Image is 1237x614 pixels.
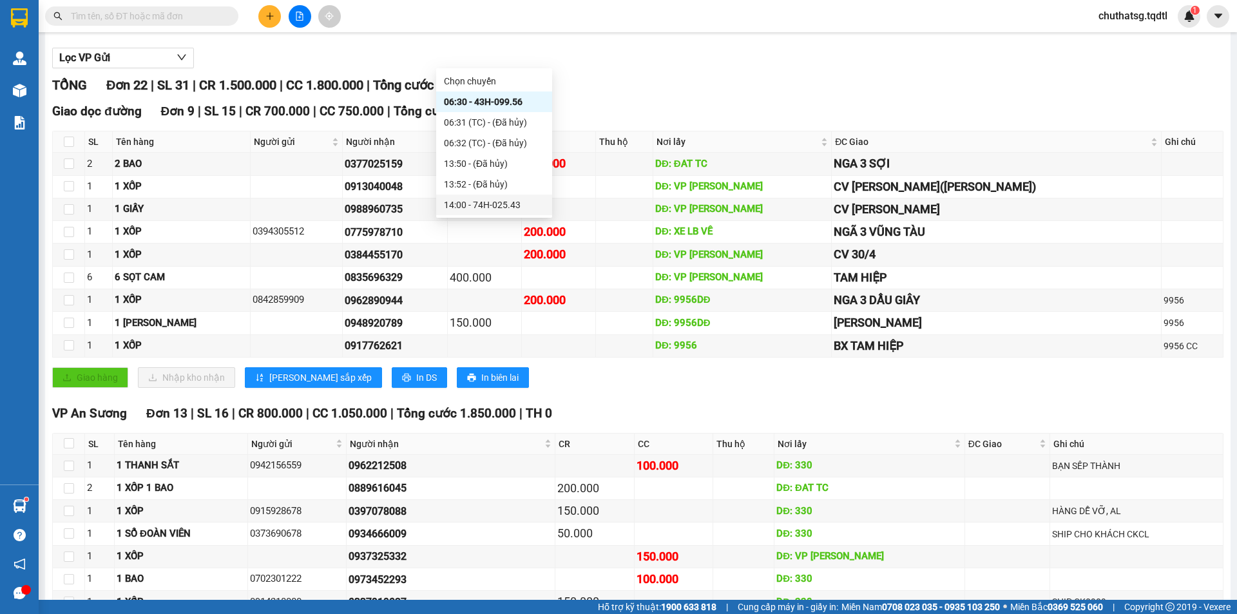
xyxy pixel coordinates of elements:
span: SL 15 [204,104,236,119]
div: 200.000 [524,291,593,309]
div: 06:30 - 43H-099.56 [444,95,544,109]
div: 1 XỐP [117,595,245,610]
div: CV [PERSON_NAME] [834,200,1159,218]
span: Giao dọc đường [52,104,142,119]
div: 0962212508 [349,457,553,474]
div: 1 XỐP [115,338,248,354]
div: 1 [87,595,112,610]
span: | [390,406,394,421]
div: Chọn chuyến [444,74,544,88]
span: | [1113,600,1115,614]
button: printerIn DS [392,367,447,388]
div: 1 XỐP [117,504,245,519]
div: 150.000 [524,155,593,173]
span: Giao: [78,41,193,67]
div: 0948920789 [345,315,445,331]
strong: 0708 023 035 - 0935 103 250 [882,602,1000,612]
button: plus [258,5,281,28]
span: sort-ascending [255,373,264,383]
div: 1 BAO [117,571,245,587]
span: Nơi lấy [778,437,951,451]
span: In biên lai [481,370,519,385]
div: 1 XỐP [115,293,248,308]
span: 0 [26,73,33,87]
span: 0 [48,89,55,103]
span: CR 1.500.000 [199,77,276,93]
div: 1 XỐP 1 BAO [117,481,245,496]
span: B XE PHÍA NAM [GEOGRAPHIC_DATA] [78,39,193,68]
span: Nơi lấy [657,135,818,149]
span: | [726,600,728,614]
th: CR [555,434,634,455]
img: icon-new-feature [1184,10,1195,22]
span: Lọc VP Gửi [59,50,110,66]
div: 0377025159 [345,156,445,172]
span: CC: [33,73,52,87]
th: SL [85,434,115,455]
span: 0935619113 [78,23,149,37]
div: 0934666009 [349,526,553,542]
span: VP Huế [106,7,146,21]
span: 1 [1193,6,1197,15]
div: 1 XỐP [115,224,248,240]
div: DĐ: 330 [776,595,962,610]
div: 9956 [1164,293,1221,307]
div: BX TAM HIỆP [834,337,1159,355]
div: 0397078088 [349,503,553,519]
sup: 1 [1191,6,1200,15]
span: | [280,77,283,93]
span: SL 16 [197,406,229,421]
th: CC [522,131,596,153]
div: 2 [87,481,112,496]
span: CR 700.000 [245,104,310,119]
div: 1 [87,504,112,519]
div: DĐ: VP [PERSON_NAME] [655,270,829,285]
span: | [191,406,194,421]
img: warehouse-icon [13,84,26,97]
img: warehouse-icon [13,499,26,513]
span: CC 750.000 [320,104,384,119]
div: 1 [87,202,110,217]
span: | [193,77,196,93]
div: 06:32 (TC) - (Đã hủy) [444,136,544,150]
div: 1 SỔ ĐOÀN VIÊN [117,526,245,542]
div: DĐ: ĐAT TC [776,481,962,496]
span: SL 31 [157,77,189,93]
div: 0835696329 [345,269,445,285]
div: NGA 3 DẦU GIÂY [834,291,1159,309]
span: chuthatsg.tqdtl [1088,8,1178,24]
span: ĐC Giao [968,437,1037,451]
div: BẠN SẾP THÀNH [1052,459,1220,473]
div: 100.000 [637,457,711,475]
div: 6 [87,270,110,285]
div: 0917762621 [345,338,445,354]
div: CV 30/4 [834,245,1159,264]
button: printerIn biên lai [457,367,529,388]
div: 0373690678 [250,526,344,542]
div: 1 [87,549,112,564]
span: Hỗ trợ kỹ thuật: [598,600,716,614]
span: Miền Bắc [1010,600,1103,614]
span: Tổng cước 1.850.000 [397,406,516,421]
div: 200.000 [557,479,631,497]
div: 13:50 - (Đã hủy) [444,157,544,171]
th: CC [635,434,713,455]
span: | [198,104,201,119]
strong: 0369 525 060 [1048,602,1103,612]
div: 1 THANH SẮT [117,458,245,474]
span: ⚪️ [1003,604,1007,609]
div: 0915928678 [250,504,344,519]
div: DĐ: 330 [776,504,962,519]
div: NGÃ 3 VŨNG TÀU [834,223,1159,241]
div: 0913040048 [345,178,445,195]
div: 1 GIẤY [115,202,248,217]
div: 14:00 - 74H-025.43 [444,198,544,212]
div: 13:52 - (Đã hủy) [444,177,544,191]
img: logo-vxr [11,8,28,28]
span: Cung cấp máy in - giấy in: [738,600,838,614]
span: down [177,52,187,62]
span: | [519,406,523,421]
p: Gửi: [5,8,76,37]
div: 0889616045 [349,480,553,496]
span: search [53,12,62,21]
